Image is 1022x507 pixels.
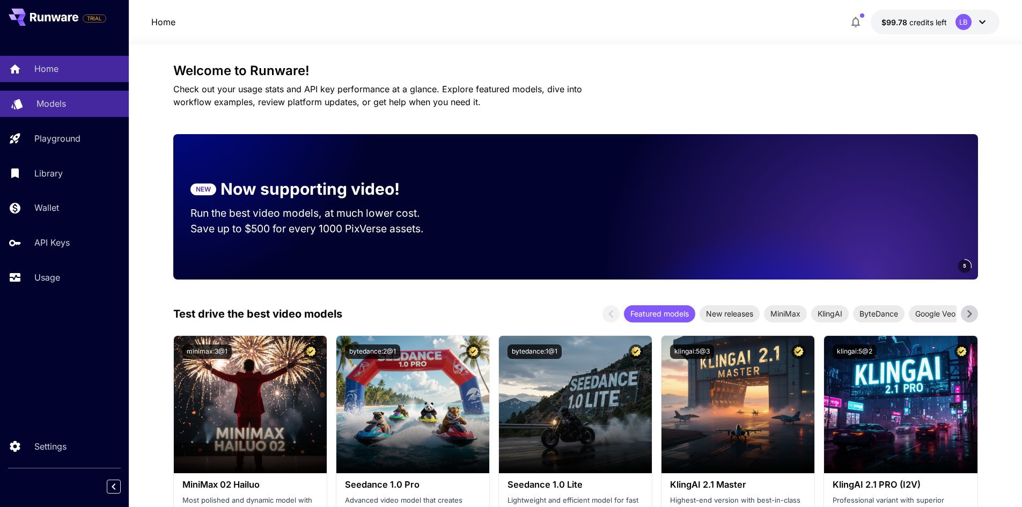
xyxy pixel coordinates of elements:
[963,262,966,270] span: 5
[670,480,806,490] h3: KlingAI 2.1 Master
[196,185,211,194] p: NEW
[151,16,175,28] a: Home
[174,336,327,473] img: alt
[954,344,969,359] button: Certified Model – Vetted for best performance and includes a commercial license.
[107,480,121,494] button: Collapse sidebar
[955,14,972,30] div: LB
[811,308,849,319] span: KlingAI
[881,18,909,27] span: $99.78
[34,440,67,453] p: Settings
[670,344,714,359] button: klingai:5@3
[764,308,807,319] span: MiniMax
[881,17,947,28] div: $99.7754
[791,344,806,359] button: Certified Model – Vetted for best performance and includes a commercial license.
[173,306,342,322] p: Test drive the best video models
[661,336,814,473] img: alt
[508,344,562,359] button: bytedance:1@1
[34,132,80,145] p: Playground
[220,177,400,201] p: Now supporting video!
[190,205,440,221] p: Run the best video models, at much lower cost.
[700,305,760,322] div: New releases
[83,12,106,25] span: Add your payment card to enable full platform functionality.
[182,344,232,359] button: minimax:3@1
[34,201,59,214] p: Wallet
[833,480,968,490] h3: KlingAI 2.1 PRO (I2V)
[700,308,760,319] span: New releases
[34,271,60,284] p: Usage
[811,305,849,322] div: KlingAI
[871,10,999,34] button: $99.7754LB
[909,308,962,319] span: Google Veo
[909,18,947,27] span: credits left
[34,62,58,75] p: Home
[624,305,695,322] div: Featured models
[499,336,652,473] img: alt
[764,305,807,322] div: MiniMax
[629,344,643,359] button: Certified Model – Vetted for best performance and includes a commercial license.
[173,84,582,107] span: Check out your usage stats and API key performance at a glance. Explore featured models, dive int...
[36,97,66,110] p: Models
[304,344,318,359] button: Certified Model – Vetted for best performance and includes a commercial license.
[336,336,489,473] img: alt
[190,221,440,237] p: Save up to $500 for every 1000 PixVerse assets.
[824,336,977,473] img: alt
[466,344,481,359] button: Certified Model – Vetted for best performance and includes a commercial license.
[34,167,63,180] p: Library
[909,305,962,322] div: Google Veo
[508,480,643,490] h3: Seedance 1.0 Lite
[34,236,70,249] p: API Keys
[345,344,400,359] button: bytedance:2@1
[624,308,695,319] span: Featured models
[173,63,978,78] h3: Welcome to Runware!
[151,16,175,28] nav: breadcrumb
[853,308,905,319] span: ByteDance
[115,477,129,496] div: Collapse sidebar
[345,480,481,490] h3: Seedance 1.0 Pro
[833,344,877,359] button: klingai:5@2
[182,480,318,490] h3: MiniMax 02 Hailuo
[83,14,106,23] span: TRIAL
[853,305,905,322] div: ByteDance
